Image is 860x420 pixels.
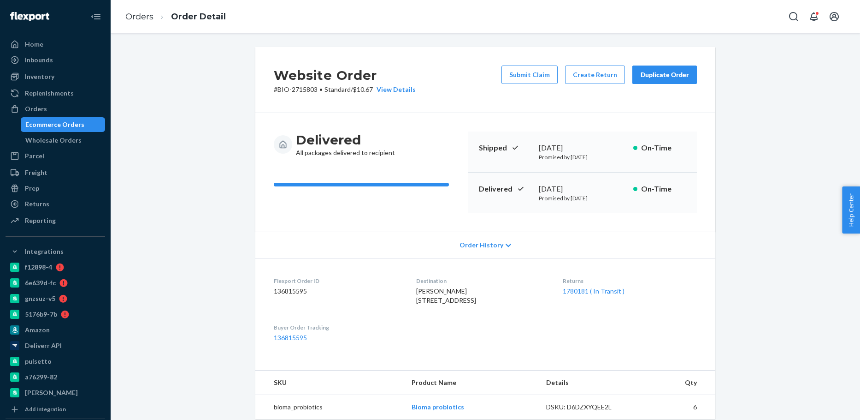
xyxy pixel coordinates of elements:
div: Deliverr API [25,341,62,350]
p: Promised by [DATE] [539,194,626,202]
a: a76299-82 [6,370,105,384]
button: View Details [373,85,416,94]
td: bioma_probiotics [255,395,404,420]
div: Prep [25,184,39,193]
a: 1780181 ( In Transit ) [563,287,624,295]
dt: Flexport Order ID [274,277,401,285]
p: Delivered [479,184,531,194]
div: [PERSON_NAME] [25,388,78,397]
div: [DATE] [539,143,626,153]
span: Order History [459,240,503,250]
div: Reporting [25,216,56,225]
span: Standard [324,85,351,93]
div: gnzsuz-v5 [25,294,55,303]
div: Ecommerce Orders [25,120,84,129]
div: Home [25,40,43,49]
span: [PERSON_NAME] [STREET_ADDRESS] [416,287,476,304]
div: DSKU: D6DZXYQEE2L [546,402,633,412]
div: Freight [25,168,47,177]
a: Ecommerce Orders [21,117,106,132]
a: Reporting [6,213,105,228]
div: a76299-82 [25,372,57,382]
div: All packages delivered to recipient [296,132,395,157]
div: pulsetto [25,357,52,366]
a: 136815595 [274,334,307,342]
div: Inventory [25,72,54,81]
img: Flexport logo [10,12,49,21]
a: Replenishments [6,86,105,101]
button: Help Center [842,186,860,234]
h2: Website Order [274,66,416,85]
button: Close Navigation [87,7,105,26]
button: Open Search Box [784,7,803,26]
h3: Delivered [296,132,395,148]
a: f12898-4 [6,260,105,275]
div: 6e639d-fc [25,278,56,288]
dt: Returns [563,277,697,285]
div: Inbounds [25,55,53,65]
div: Replenishments [25,89,74,98]
button: Integrations [6,244,105,259]
th: Product Name [404,371,538,395]
div: Orders [25,104,47,114]
td: 6 [640,395,715,420]
a: Wholesale Orders [21,133,106,148]
button: Create Return [565,66,625,84]
div: Amazon [25,325,50,335]
a: pulsetto [6,354,105,369]
a: Amazon [6,323,105,337]
div: f12898-4 [25,263,52,272]
a: Returns [6,197,105,211]
p: Shipped [479,143,531,153]
button: Open account menu [825,7,843,26]
a: Bioma probiotics [412,403,464,411]
div: Wholesale Orders [25,136,82,145]
div: Returns [25,199,49,209]
dt: Buyer Order Tracking [274,324,401,331]
div: 5176b9-7b [25,310,57,319]
div: [DATE] [539,184,626,194]
a: Freight [6,165,105,180]
dt: Destination [416,277,548,285]
a: Orders [125,12,153,22]
a: 6e639d-fc [6,276,105,290]
a: Add Integration [6,404,105,415]
a: Inbounds [6,53,105,67]
ol: breadcrumbs [118,3,233,30]
a: Orders [6,102,105,116]
a: Inventory [6,69,105,84]
p: Promised by [DATE] [539,153,626,161]
th: Qty [640,371,715,395]
dd: 136815595 [274,287,401,296]
a: gnzsuz-v5 [6,291,105,306]
div: Add Integration [25,405,66,413]
p: On-Time [641,184,686,194]
p: On-Time [641,143,686,153]
div: Duplicate Order [640,70,689,79]
a: [PERSON_NAME] [6,385,105,400]
a: Prep [6,181,105,196]
button: Submit Claim [501,66,558,84]
a: Parcel [6,149,105,163]
th: SKU [255,371,404,395]
div: Parcel [25,151,44,161]
span: • [319,85,323,93]
div: Integrations [25,247,64,256]
a: 5176b9-7b [6,307,105,322]
p: # BIO-2715803 / $10.67 [274,85,416,94]
button: Duplicate Order [632,66,697,84]
a: Order Detail [171,12,226,22]
button: Open notifications [805,7,823,26]
a: Deliverr API [6,338,105,353]
th: Details [539,371,640,395]
a: Home [6,37,105,52]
